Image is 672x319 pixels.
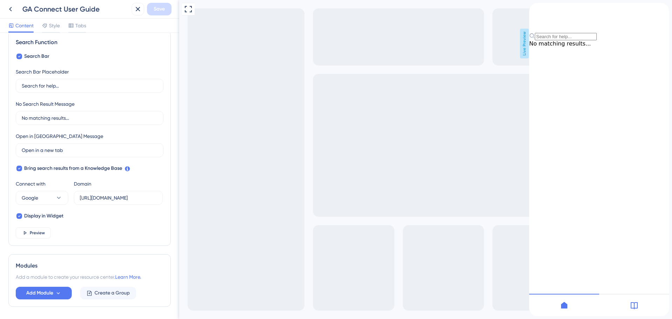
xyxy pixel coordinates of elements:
[154,5,165,13] span: Save
[147,3,171,15] button: Save
[80,194,157,202] input: help.userguiding.com
[341,29,350,58] span: Live Preview
[16,227,51,238] button: Preview
[16,68,69,76] div: Search Bar Placeholder
[24,52,49,61] span: Search Bar
[16,191,68,205] button: Google
[4,2,33,10] span: User Guide
[16,262,163,270] div: Modules
[16,100,75,108] div: No Search Result Message
[74,180,91,188] div: Domain
[24,212,63,220] span: Display in Widget
[24,164,122,173] span: Bring search results from a Knowledge Base
[16,132,103,140] div: Open in [GEOGRAPHIC_DATA] Message
[16,180,68,188] div: Connect with
[22,4,129,14] div: GA Connect User Guide
[49,21,60,30] span: Style
[16,38,163,47] div: Search Function
[15,21,34,30] span: Content
[80,287,136,299] button: Create a Group
[75,21,86,30] span: Tabs
[16,287,72,299] button: Add Module
[22,194,38,202] span: Google
[26,289,53,297] span: Add Module
[30,230,45,236] span: Preview
[115,274,141,280] a: Learn More.
[22,114,157,122] input: No matching results...
[22,146,157,154] input: Open in a new tab
[38,4,40,9] div: 3
[16,274,115,280] span: Add a module to create your resource center.
[22,82,157,90] input: Search for help...
[94,289,130,297] span: Create a Group
[6,30,68,37] input: Search for help...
